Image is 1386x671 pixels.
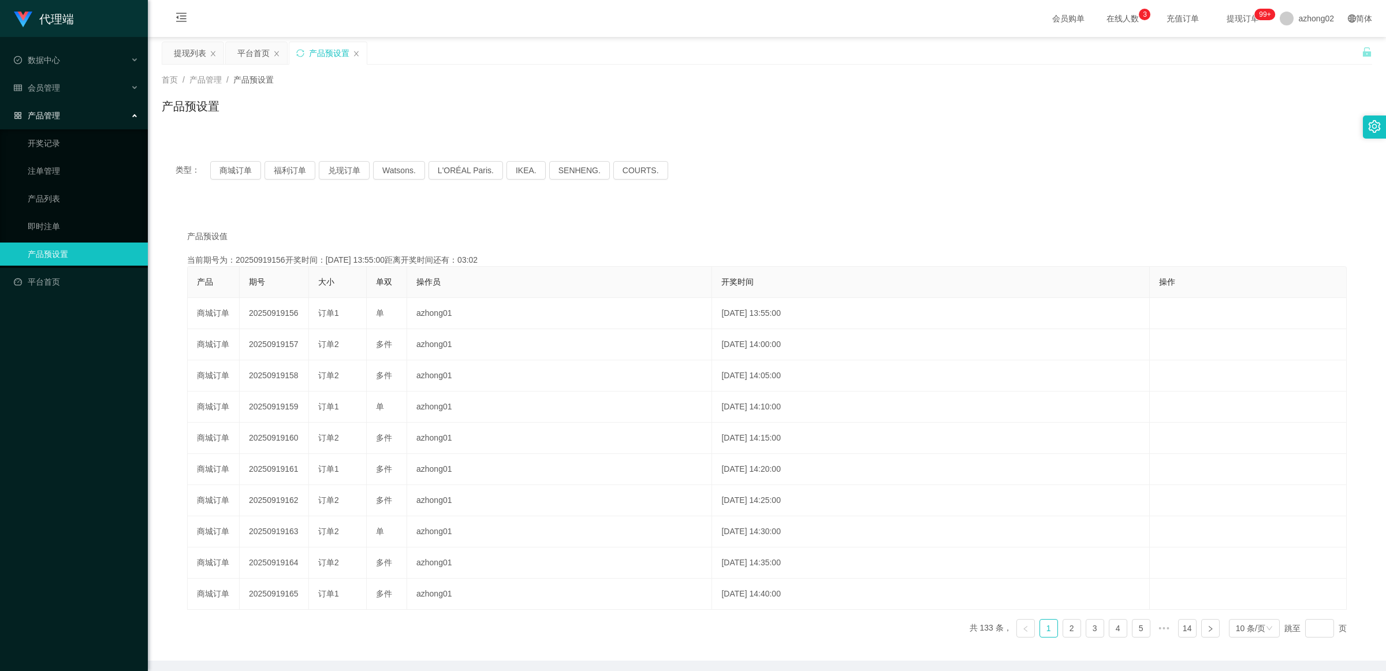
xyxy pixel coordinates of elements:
[240,579,309,610] td: 20250919165
[188,579,240,610] td: 商城订单
[318,308,339,318] span: 订单1
[240,298,309,329] td: 20250919156
[240,392,309,423] td: 20250919159
[28,215,139,238] a: 即时注单
[712,423,1149,454] td: [DATE] 14:15:00
[721,277,754,286] span: 开奖时间
[376,495,392,505] span: 多件
[273,50,280,57] i: 图标: close
[188,547,240,579] td: 商城订单
[188,298,240,329] td: 商城订单
[318,402,339,411] span: 订单1
[376,558,392,567] span: 多件
[712,360,1149,392] td: [DATE] 14:05:00
[309,42,349,64] div: 产品预设置
[318,464,339,474] span: 订单1
[188,329,240,360] td: 商城订单
[39,1,74,38] h1: 代理端
[712,516,1149,547] td: [DATE] 14:30:00
[1063,619,1081,638] li: 2
[226,75,229,84] span: /
[1109,620,1127,637] a: 4
[319,161,370,180] button: 兑现订单
[188,516,240,547] td: 商城订单
[210,161,261,180] button: 商城订单
[1179,620,1196,637] a: 14
[407,454,712,485] td: azhong01
[1254,9,1275,20] sup: 1221
[407,392,712,423] td: azhong01
[240,423,309,454] td: 20250919160
[1362,47,1372,57] i: 图标: unlock
[407,516,712,547] td: azhong01
[376,433,392,442] span: 多件
[1348,14,1356,23] i: 图标: global
[188,423,240,454] td: 商城订单
[407,423,712,454] td: azhong01
[1143,9,1147,20] p: 3
[712,579,1149,610] td: [DATE] 14:40:00
[613,161,668,180] button: COURTS.
[376,527,384,536] span: 单
[407,579,712,610] td: azhong01
[712,298,1149,329] td: [DATE] 13:55:00
[376,277,392,286] span: 单双
[712,454,1149,485] td: [DATE] 14:20:00
[1016,619,1035,638] li: 上一页
[1236,620,1265,637] div: 10 条/页
[1132,619,1150,638] li: 5
[188,360,240,392] td: 商城订单
[14,270,139,293] a: 图标: dashboard平台首页
[174,42,206,64] div: 提现列表
[237,42,270,64] div: 平台首页
[1022,625,1029,632] i: 图标: left
[712,392,1149,423] td: [DATE] 14:10:00
[712,329,1149,360] td: [DATE] 14:00:00
[1284,619,1347,638] div: 跳至 页
[14,14,74,23] a: 代理端
[1266,625,1273,633] i: 图标: down
[14,84,22,92] i: 图标: table
[28,187,139,210] a: 产品列表
[712,547,1149,579] td: [DATE] 14:35:00
[240,360,309,392] td: 20250919158
[376,308,384,318] span: 单
[506,161,546,180] button: IKEA.
[188,392,240,423] td: 商城订单
[712,485,1149,516] td: [DATE] 14:25:00
[296,49,304,57] i: 图标: sync
[318,495,339,505] span: 订单2
[1155,619,1173,638] li: 向后 5 页
[318,277,334,286] span: 大小
[373,161,425,180] button: Watsons.
[176,161,210,180] span: 类型：
[240,454,309,485] td: 20250919161
[14,56,22,64] i: 图标: check-circle-o
[14,111,60,120] span: 产品管理
[1101,14,1145,23] span: 在线人数
[28,159,139,182] a: 注单管理
[210,50,217,57] i: 图标: close
[407,360,712,392] td: azhong01
[1221,14,1265,23] span: 提现订单
[318,433,339,442] span: 订单2
[249,277,265,286] span: 期号
[1161,14,1205,23] span: 充值订单
[318,340,339,349] span: 订单2
[1178,619,1197,638] li: 14
[264,161,315,180] button: 福利订单
[188,485,240,516] td: 商城订单
[240,516,309,547] td: 20250919163
[1159,277,1175,286] span: 操作
[1132,620,1150,637] a: 5
[1040,620,1057,637] a: 1
[318,558,339,567] span: 订单2
[318,589,339,598] span: 订单1
[1368,120,1381,133] i: 图标: setting
[318,371,339,380] span: 订单2
[407,298,712,329] td: azhong01
[197,277,213,286] span: 产品
[1039,619,1058,638] li: 1
[970,619,1012,638] li: 共 133 条，
[1109,619,1127,638] li: 4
